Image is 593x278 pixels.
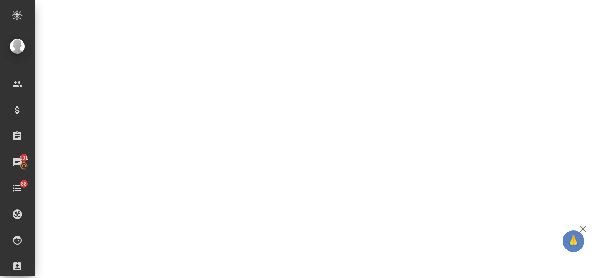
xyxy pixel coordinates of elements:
[563,230,584,252] button: 🙏
[2,177,33,199] a: 88
[2,151,33,173] a: 101
[14,154,34,162] span: 101
[16,180,32,188] span: 88
[566,232,581,250] span: 🙏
